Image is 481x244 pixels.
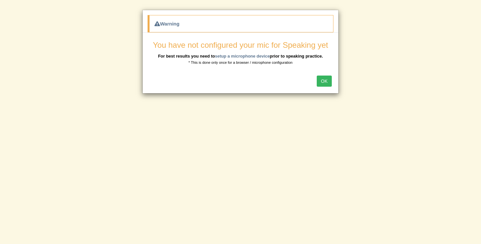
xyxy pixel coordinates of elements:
button: OK [317,76,332,87]
b: For best results you need to prior to speaking practice. [158,54,323,59]
a: setup a microphone device [215,54,270,59]
small: * This is done only once for a browser / microphone configuration [188,61,293,64]
span: You have not configured your mic for Speaking yet [153,41,328,49]
div: Warning [148,15,333,32]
